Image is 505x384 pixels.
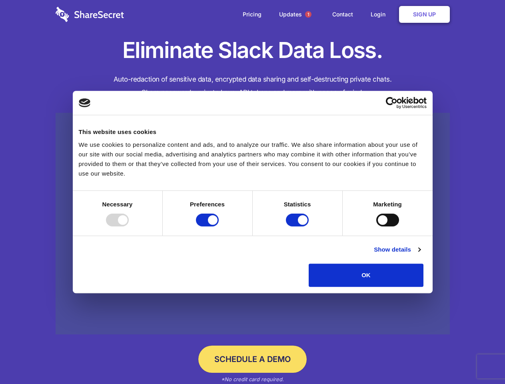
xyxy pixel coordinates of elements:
strong: Marketing [373,201,402,208]
a: Show details [374,245,420,254]
img: logo [79,98,91,107]
div: This website uses cookies [79,127,427,137]
img: logo-wordmark-white-trans-d4663122ce5f474addd5e946df7df03e33cb6a1c49d2221995e7729f52c070b2.svg [56,7,124,22]
a: Login [363,2,397,27]
h4: Auto-redaction of sensitive data, encrypted data sharing and self-destructing private chats. Shar... [56,73,450,99]
a: Sign Up [399,6,450,23]
em: *No credit card required. [221,376,284,382]
a: Pricing [235,2,269,27]
h1: Eliminate Slack Data Loss. [56,36,450,65]
a: Usercentrics Cookiebot - opens in a new window [357,97,427,109]
strong: Statistics [284,201,311,208]
a: Contact [324,2,361,27]
div: We use cookies to personalize content and ads, and to analyze our traffic. We also share informat... [79,140,427,178]
span: 1 [305,11,311,18]
strong: Necessary [102,201,133,208]
a: Schedule a Demo [198,346,307,373]
button: OK [309,264,423,287]
strong: Preferences [190,201,225,208]
a: Wistia video thumbnail [56,113,450,335]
